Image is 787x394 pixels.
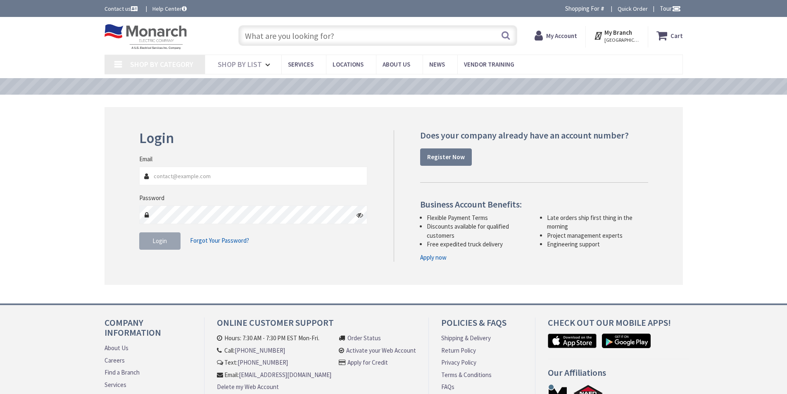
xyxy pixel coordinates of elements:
a: Services [105,380,126,389]
h4: Check out Our Mobile Apps! [548,318,689,334]
a: FAQs [441,382,454,391]
a: Cart [656,28,683,43]
a: Help Center [152,5,187,13]
h4: Does your company already have an account number? [420,130,648,140]
a: Privacy Policy [441,358,476,367]
a: [PHONE_NUMBER] [235,346,285,355]
a: Contact us [105,5,139,13]
a: Order Status [347,334,381,342]
a: Quick Order [618,5,648,13]
input: Email [139,167,368,185]
strong: My Account [546,32,577,40]
a: VIEW OUR VIDEO TRAINING LIBRARY [321,82,466,91]
strong: # [601,5,604,12]
img: Monarch Electric Company [105,24,187,50]
li: Project management experts [547,231,648,240]
i: Click here to show/hide password [357,212,363,218]
strong: Cart [670,28,683,43]
li: Flexible Payment Terms [427,213,528,222]
span: Forgot Your Password? [190,236,249,244]
h4: Company Information [105,318,192,344]
span: [GEOGRAPHIC_DATA], [GEOGRAPHIC_DATA] [604,37,640,43]
span: About Us [383,60,410,68]
button: Login [139,232,181,250]
a: Shipping & Delivery [441,334,491,342]
span: Locations [333,60,364,68]
h4: Business Account Benefits: [420,199,648,209]
a: Terms & Conditions [441,370,492,379]
h4: Online Customer Support [217,318,416,334]
a: Apply now [420,253,447,262]
input: What are you looking for? [238,25,517,46]
div: My Branch [GEOGRAPHIC_DATA], [GEOGRAPHIC_DATA] [594,28,640,43]
li: Email: [217,370,331,379]
label: Email [139,155,152,163]
strong: My Branch [604,29,632,36]
span: Services [288,60,314,68]
a: Forgot Your Password? [190,233,249,248]
li: Text: [217,358,331,367]
h4: Our Affiliations [548,368,689,384]
a: About Us [105,344,128,352]
span: Shop By Category [130,60,193,69]
a: Return Policy [441,346,476,355]
li: Late orders ship first thing in the morning [547,213,648,231]
a: Find a Branch [105,368,140,377]
a: [EMAIL_ADDRESS][DOMAIN_NAME] [239,370,331,379]
a: Activate your Web Account [346,346,416,355]
a: Register Now [420,148,472,166]
a: Delete my Web Account [217,382,279,391]
span: Tour [660,5,681,12]
a: [PHONE_NUMBER] [238,358,288,367]
h4: Policies & FAQs [441,318,522,334]
span: Vendor Training [464,60,514,68]
li: Engineering support [547,240,648,248]
strong: Register Now [427,153,465,161]
span: News [429,60,445,68]
span: Shopping For [565,5,599,12]
a: Careers [105,356,125,365]
li: Free expedited truck delivery [427,240,528,248]
span: Shop By List [218,60,262,69]
a: Apply for Credit [347,358,388,367]
h2: Login [139,130,368,146]
span: Login [152,237,167,245]
a: My Account [535,28,577,43]
li: Call: [217,346,331,355]
label: Password [139,193,164,202]
li: Hours: 7:30 AM - 7:30 PM EST Mon-Fri. [217,334,331,342]
li: Discounts available for qualified customers [427,222,528,240]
